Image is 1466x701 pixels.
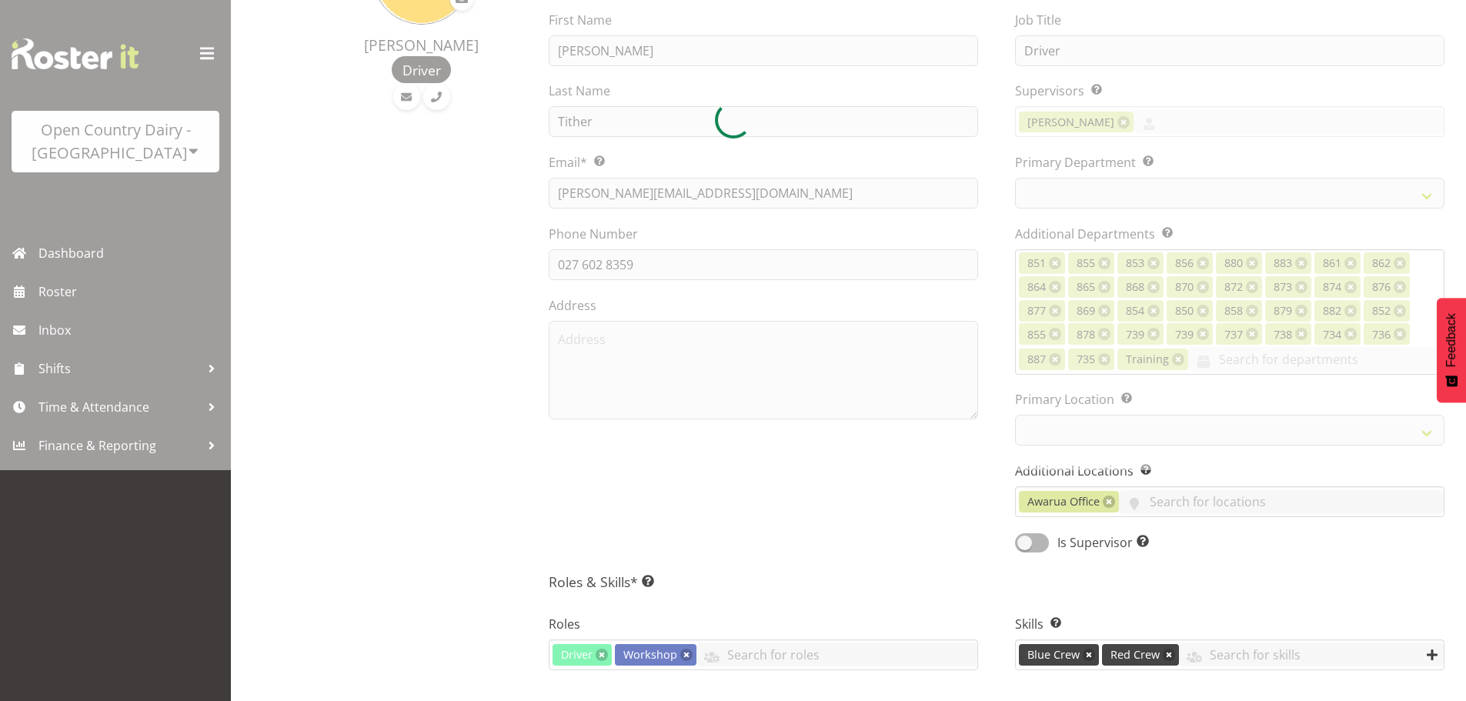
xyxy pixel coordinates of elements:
[1027,493,1100,510] span: Awarua Office
[623,646,677,663] span: Workshop
[549,615,978,633] label: Roles
[1119,490,1444,514] input: Search for locations
[1027,646,1080,663] span: Blue Crew
[549,573,1444,590] h5: Roles & Skills*
[1049,533,1149,552] span: Is Supervisor
[1444,313,1458,367] span: Feedback
[1015,615,1444,633] label: Skills
[561,646,593,663] span: Driver
[1110,646,1160,663] span: Red Crew
[1437,298,1466,402] button: Feedback - Show survey
[1179,643,1444,666] input: Search for skills
[696,643,977,666] input: Search for roles
[1015,462,1444,480] label: Additional Locations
